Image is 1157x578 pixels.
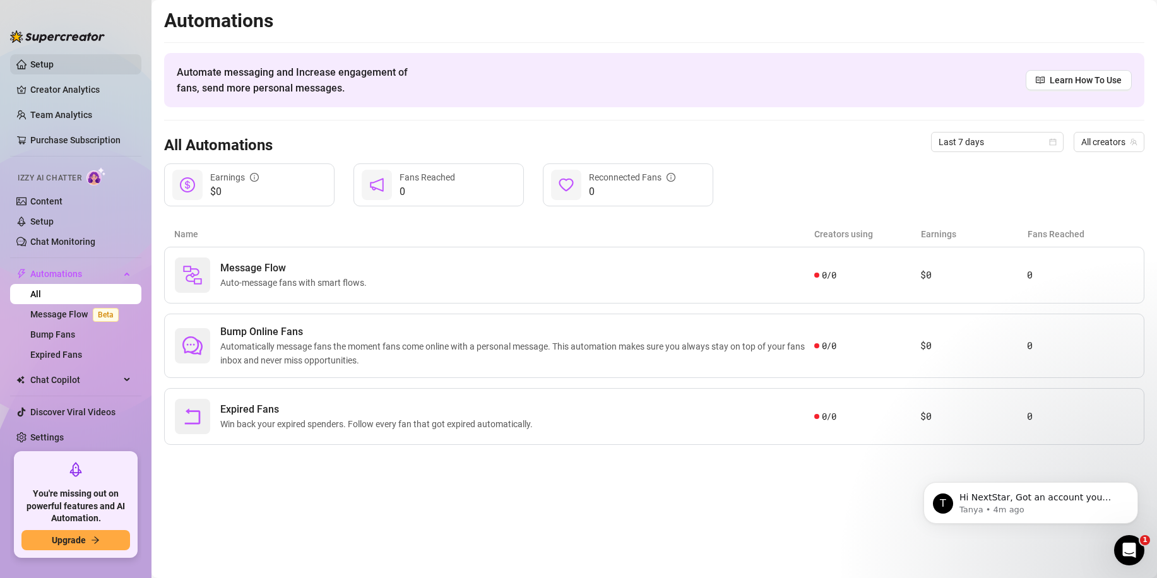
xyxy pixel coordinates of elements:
[16,269,27,279] span: thunderbolt
[93,308,119,322] span: Beta
[210,170,259,184] div: Earnings
[920,268,1027,283] article: $0
[30,110,92,120] a: Team Analytics
[30,237,95,247] a: Chat Monitoring
[814,227,921,241] article: Creators using
[905,456,1157,544] iframe: Intercom notifications message
[1130,138,1137,146] span: team
[220,324,814,339] span: Bump Online Fans
[220,417,538,431] span: Win back your expired spenders. Follow every fan that got expired automatically.
[30,350,82,360] a: Expired Fans
[30,196,62,206] a: Content
[16,375,25,384] img: Chat Copilot
[589,170,675,184] div: Reconnected Fans
[30,432,64,442] a: Settings
[30,309,124,319] a: Message FlowBeta
[920,409,1027,424] article: $0
[920,338,1027,353] article: $0
[68,462,83,477] span: rocket
[1027,268,1134,283] article: 0
[939,133,1056,151] span: Last 7 days
[589,184,675,199] span: 0
[667,173,675,182] span: info-circle
[1081,133,1137,151] span: All creators
[1036,76,1045,85] span: read
[30,329,75,339] a: Bump Fans
[822,410,836,423] span: 0 / 0
[18,172,81,184] span: Izzy AI Chatter
[220,402,538,417] span: Expired Fans
[177,64,420,96] span: Automate messaging and Increase engagement of fans, send more personal messages.
[174,227,814,241] article: Name
[91,536,100,545] span: arrow-right
[1050,73,1122,87] span: Learn How To Use
[1049,138,1057,146] span: calendar
[30,370,120,390] span: Chat Copilot
[400,172,455,182] span: Fans Reached
[164,136,273,156] h3: All Automations
[30,264,120,284] span: Automations
[1114,535,1144,565] iframe: Intercom live chat
[30,59,54,69] a: Setup
[10,30,105,43] img: logo-BBDzfeDw.svg
[1027,338,1134,353] article: 0
[182,336,203,356] span: comment
[164,9,1144,33] h2: Automations
[400,184,455,199] span: 0
[822,268,836,282] span: 0 / 0
[220,276,372,290] span: Auto-message fans with smart flows.
[30,407,116,417] a: Discover Viral Videos
[1140,535,1150,545] span: 1
[30,216,54,227] a: Setup
[921,227,1028,241] article: Earnings
[30,80,131,100] a: Creator Analytics
[182,265,203,285] img: svg%3e
[21,488,130,525] span: You're missing out on powerful features and AI Automation.
[220,261,372,276] span: Message Flow
[180,177,195,192] span: dollar
[250,173,259,182] span: info-circle
[52,535,86,545] span: Upgrade
[369,177,384,192] span: notification
[1027,409,1134,424] article: 0
[220,339,814,367] span: Automatically message fans the moment fans come online with a personal message. This automation m...
[210,184,259,199] span: $0
[559,177,574,192] span: heart
[822,339,836,353] span: 0 / 0
[182,406,203,427] span: rollback
[30,130,131,150] a: Purchase Subscription
[1028,227,1134,241] article: Fans Reached
[21,530,130,550] button: Upgradearrow-right
[86,167,106,186] img: AI Chatter
[30,289,41,299] a: All
[1026,70,1132,90] a: Learn How To Use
